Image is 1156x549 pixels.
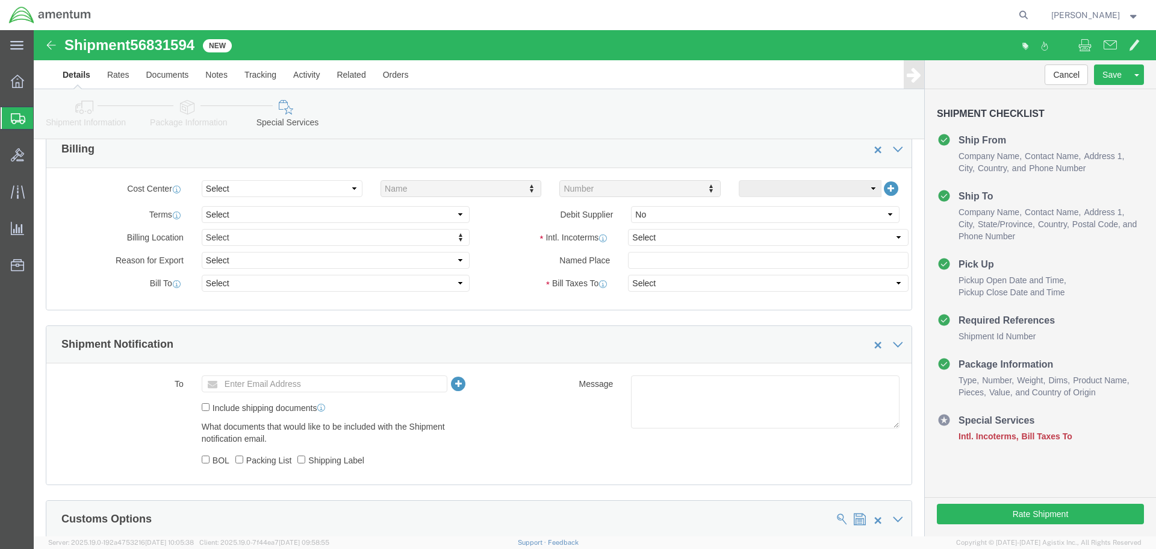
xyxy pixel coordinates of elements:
[518,539,548,546] a: Support
[548,539,579,546] a: Feedback
[1051,8,1140,22] button: [PERSON_NAME]
[48,539,194,546] span: Server: 2025.19.0-192a4753216
[34,30,1156,536] iframe: FS Legacy Container
[145,539,194,546] span: [DATE] 10:05:38
[199,539,329,546] span: Client: 2025.19.0-7f44ea7
[1051,8,1120,22] span: Nick Blake
[279,539,329,546] span: [DATE] 09:58:55
[8,6,92,24] img: logo
[956,538,1142,548] span: Copyright © [DATE]-[DATE] Agistix Inc., All Rights Reserved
